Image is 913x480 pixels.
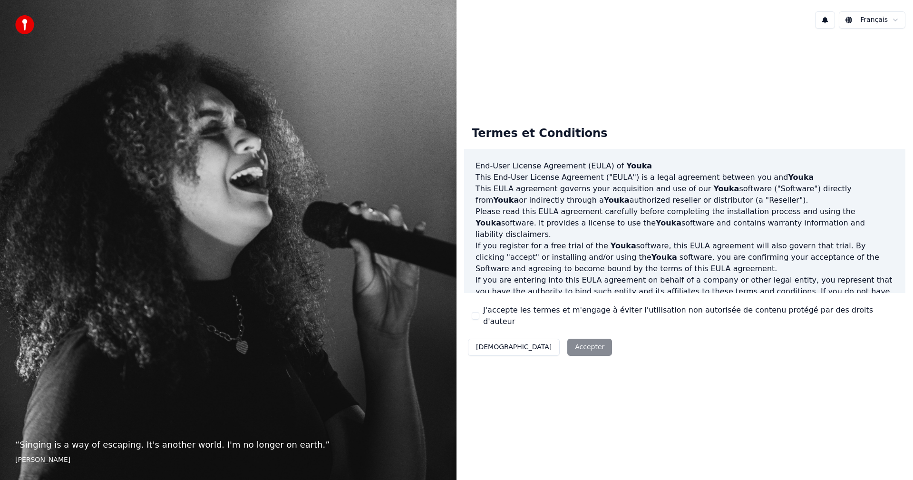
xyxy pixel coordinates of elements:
[483,304,898,327] label: J'accepte les termes et m'engage à éviter l'utilisation non autorisée de contenu protégé par des ...
[611,241,636,250] span: Youka
[604,196,630,205] span: Youka
[15,15,34,34] img: youka
[15,455,441,465] footer: [PERSON_NAME]
[476,274,894,320] p: If you are entering into this EULA agreement on behalf of a company or other legal entity, you re...
[651,253,677,262] span: Youka
[476,218,501,227] span: Youka
[476,240,894,274] p: If you register for a free trial of the software, this EULA agreement will also govern that trial...
[788,173,814,182] span: Youka
[464,118,615,149] div: Termes et Conditions
[476,172,894,183] p: This End-User License Agreement ("EULA") is a legal agreement between you and
[15,438,441,451] p: “ Singing is a way of escaping. It's another world. I'm no longer on earth. ”
[476,160,894,172] h3: End-User License Agreement (EULA) of
[476,183,894,206] p: This EULA agreement governs your acquisition and use of our software ("Software") directly from o...
[626,161,652,170] span: Youka
[476,206,894,240] p: Please read this EULA agreement carefully before completing the installation process and using th...
[713,184,739,193] span: Youka
[468,339,560,356] button: [DEMOGRAPHIC_DATA]
[493,196,519,205] span: Youka
[656,218,681,227] span: Youka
